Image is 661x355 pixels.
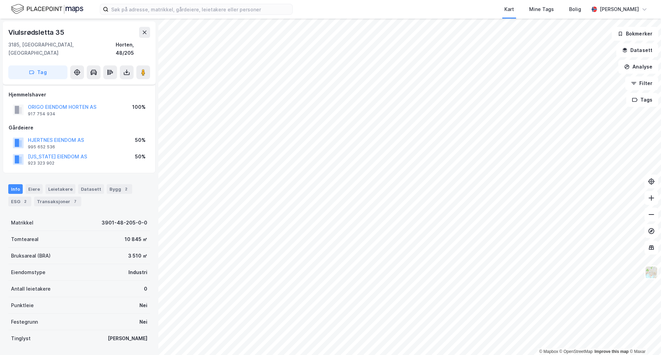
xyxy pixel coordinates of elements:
[8,184,23,194] div: Info
[626,93,658,107] button: Tags
[11,235,39,243] div: Tomteareal
[616,43,658,57] button: Datasett
[72,198,78,205] div: 7
[8,41,116,57] div: 3185, [GEOGRAPHIC_DATA], [GEOGRAPHIC_DATA]
[78,184,104,194] div: Datasett
[8,65,67,79] button: Tag
[529,5,554,13] div: Mine Tags
[28,144,55,150] div: 995 652 536
[25,184,43,194] div: Eiere
[627,322,661,355] div: Kontrollprogram for chat
[139,301,147,310] div: Nei
[128,268,147,276] div: Industri
[28,160,54,166] div: 923 323 902
[11,252,51,260] div: Bruksareal (BRA)
[612,27,658,41] button: Bokmerker
[45,184,75,194] div: Leietakere
[102,219,147,227] div: 3901-48-205-0-0
[108,4,292,14] input: Søk på adresse, matrikkel, gårdeiere, leietakere eller personer
[11,219,33,227] div: Matrikkel
[504,5,514,13] div: Kart
[144,285,147,293] div: 0
[107,184,132,194] div: Bygg
[28,111,55,117] div: 917 754 934
[627,322,661,355] iframe: Chat Widget
[108,334,147,343] div: [PERSON_NAME]
[600,5,639,13] div: [PERSON_NAME]
[8,27,66,38] div: Viulsrødsletta 35
[11,318,38,326] div: Festegrunn
[11,3,83,15] img: logo.f888ab2527a4732fd821a326f86c7f29.svg
[559,349,593,354] a: OpenStreetMap
[116,41,150,57] div: Horten, 48/205
[11,334,31,343] div: Tinglyst
[569,5,581,13] div: Bolig
[139,318,147,326] div: Nei
[11,285,51,293] div: Antall leietakere
[11,268,45,276] div: Eiendomstype
[539,349,558,354] a: Mapbox
[8,197,31,206] div: ESG
[34,197,81,206] div: Transaksjoner
[625,76,658,90] button: Filter
[9,124,150,132] div: Gårdeiere
[11,301,34,310] div: Punktleie
[645,266,658,279] img: Z
[135,153,146,161] div: 50%
[22,198,29,205] div: 2
[595,349,629,354] a: Improve this map
[135,136,146,144] div: 50%
[132,103,146,111] div: 100%
[125,235,147,243] div: 10 845 ㎡
[128,252,147,260] div: 3 510 ㎡
[9,91,150,99] div: Hjemmelshaver
[123,186,129,192] div: 2
[618,60,658,74] button: Analyse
